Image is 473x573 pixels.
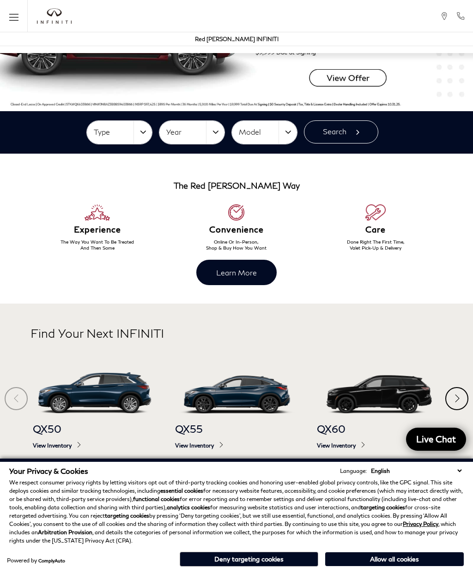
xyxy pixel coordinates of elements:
span: QX50 [33,423,156,435]
div: Next [445,387,468,410]
button: Year [159,121,224,144]
h6: Experience [28,225,167,234]
span: View Inventory [33,442,156,449]
strong: analytics cookies [167,504,210,511]
span: Online Or In-Person, Shop & Buy How You Want [206,239,267,251]
p: We respect consumer privacy rights by letting visitors opt out of third-party tracking cookies an... [9,478,464,545]
span: Go to slide 4 [200,94,209,103]
a: Privacy Policy [403,520,438,527]
div: Powered by [7,558,65,563]
span: Go to slide 5 [212,94,222,103]
a: ComplyAuto [38,558,65,563]
strong: targeting cookies [361,504,405,511]
span: Year [166,125,206,140]
span: Your Privacy & Cookies [9,466,88,475]
button: Search [304,120,378,143]
span: Go to slide 7 [238,94,248,103]
a: QX50 QX50 View Inventory [33,388,156,458]
span: Go to slide 6 [225,94,235,103]
a: infiniti [37,8,72,24]
span: Go to slide 3 [187,94,196,103]
img: INFINITI [37,8,72,24]
a: Red [PERSON_NAME] INFINITI [195,36,279,42]
h6: Care [306,225,445,234]
span: Go to slide 10 [277,94,286,103]
span: Go to slide 9 [264,94,273,103]
strong: targeting cookies [105,512,149,519]
span: View Inventory [175,442,298,449]
button: Model [232,121,297,144]
h6: Convenience [167,225,306,234]
span: The Way You Want To Be Treated And Then Some [61,239,134,251]
div: Language: [340,468,367,474]
select: Language Select [369,466,464,475]
span: Go to slide 8 [251,94,261,103]
span: Go to slide 2 [174,94,183,103]
strong: essential cookies [160,487,203,494]
h2: Find Your Next INFINITI [30,327,443,363]
button: Allow all cookies [325,552,464,566]
a: QX60 QX60 View Inventory [317,388,440,458]
span: Type [94,125,133,140]
span: Go to slide 1 [161,94,170,103]
img: QX60 [317,372,440,413]
span: View Inventory [317,442,440,449]
span: Model [239,125,279,140]
span: Live Chat [412,433,461,445]
a: Live Chat [406,428,466,451]
img: QX50 [33,372,156,413]
strong: functional cookies [133,495,180,502]
a: Learn More [196,260,277,285]
span: Go to slide 12 [303,94,312,103]
strong: Arbitration Provision [38,529,92,536]
a: QX55 QX55 View Inventory [175,388,298,458]
span: Go to slide 11 [290,94,299,103]
button: Type [87,121,152,144]
img: QX55 [175,372,298,413]
span: QX60 [317,423,440,435]
button: Deny targeting cookies [180,552,318,567]
span: Done Right The First Time, Valet Pick-Up & Delivery [347,239,405,251]
span: QX55 [175,423,298,435]
h3: The Red [PERSON_NAME] Way [174,181,300,191]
